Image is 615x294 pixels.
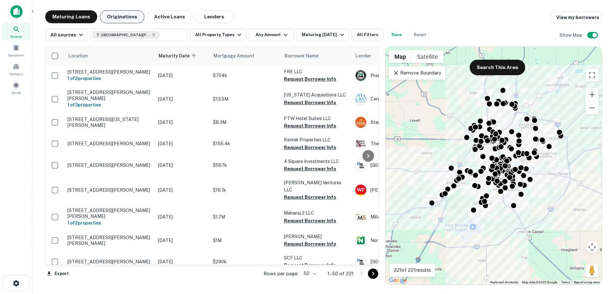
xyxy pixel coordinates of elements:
[559,32,583,39] h6: Show Map
[522,280,557,284] span: Map data ©2025 Google
[158,72,206,79] p: [DATE]
[8,53,24,58] span: Borrowers
[155,47,210,65] th: Maturity Date
[284,144,336,151] button: Request Borrower Info
[68,219,151,227] h6: 1 of 2 properties
[158,237,206,244] p: [DATE]
[12,90,21,95] span: Saved
[210,47,281,65] th: Mortgage Amount
[284,193,336,201] button: Request Borrower Info
[190,28,246,41] button: All Property Types
[393,69,441,77] p: Remove Boundary
[2,79,30,96] a: Saved
[68,75,151,82] h6: 1 of 2 properties
[284,179,349,193] p: [PERSON_NAME] Ventures LLC
[284,165,336,173] button: Request Borrower Info
[386,47,602,285] div: 0 0
[284,240,336,248] button: Request Borrower Info
[68,117,151,128] p: [STREET_ADDRESS][US_STATE][PERSON_NAME]
[50,31,85,39] div: All sources
[45,269,70,279] button: Export
[355,138,452,149] div: The [PERSON_NAME] State Bank
[328,270,354,278] p: 1–50 of 221
[101,32,150,38] span: [GEOGRAPHIC_DATA][PERSON_NAME], [GEOGRAPHIC_DATA], [GEOGRAPHIC_DATA]
[281,47,352,65] th: Borrower Name
[284,99,336,106] button: Request Borrower Info
[410,28,430,41] button: Reset
[284,122,336,130] button: Request Borrower Info
[368,269,378,279] button: Go to next page
[284,261,336,269] button: Request Borrower Info
[351,28,384,41] button: All Filters
[355,70,452,81] div: Premier Banks
[213,258,277,265] p: $290k
[412,50,443,63] button: Show satellite imagery
[68,69,151,75] p: [STREET_ADDRESS][PERSON_NAME]
[2,23,30,40] a: Search
[355,235,366,246] img: picture
[355,70,366,81] img: picture
[355,138,366,149] img: picture
[213,140,277,147] p: $155.4k
[68,89,151,101] p: [STREET_ADDRESS][PERSON_NAME][PERSON_NAME]
[10,5,23,18] img: capitalize-icon.png
[586,88,599,101] button: Zoom in
[284,233,349,240] p: [PERSON_NAME]
[45,28,88,41] button: All sources
[195,10,234,23] button: Lenders
[284,68,349,75] p: FRE LLC
[355,117,366,128] img: picture
[213,119,277,126] p: $8.3M
[64,47,155,65] th: Location
[214,52,263,60] span: Mortgage Amount
[301,269,317,278] div: 50
[355,93,452,105] div: Centric Bank
[352,47,455,65] th: Lender
[284,158,349,165] p: 4 Square Investments LLC
[284,209,349,217] p: Maharaj 2 LLC
[158,213,206,220] p: [DATE]
[100,10,144,23] button: Originations
[284,254,349,261] p: SCF LLC
[213,162,277,169] p: $567k
[355,256,452,268] div: [GEOGRAPHIC_DATA]
[355,211,452,223] div: Millennium Bank
[264,270,298,278] p: Rows per page:
[213,187,277,194] p: $16.1k
[158,140,206,147] p: [DATE]
[158,258,206,265] p: [DATE]
[355,211,366,222] img: picture
[2,60,30,78] a: Contacts
[68,208,151,219] p: [STREET_ADDRESS][PERSON_NAME][PERSON_NAME]
[284,75,336,83] button: Request Borrower Info
[394,266,431,274] p: 221 of 221 results
[355,117,452,128] div: Star Financial Bank
[355,184,452,196] div: [PERSON_NAME] Fargo
[355,94,366,105] img: picture
[561,280,570,284] a: Terms (opens in new tab)
[213,213,277,220] p: $1.7M
[10,71,23,76] span: Contacts
[355,256,366,267] img: picture
[297,28,349,41] button: Maturing [DATE]
[2,42,30,59] a: Borrowers
[68,162,151,168] p: [STREET_ADDRESS][PERSON_NAME]
[356,52,371,60] span: Lender
[284,91,349,98] p: [US_STATE] Acquisitions LLC
[249,28,294,41] button: Any Amount
[147,10,192,23] button: Active Loans
[213,237,277,244] p: $1M
[586,69,599,82] button: Toggle fullscreen view
[355,159,452,171] div: [GEOGRAPHIC_DATA]
[158,187,206,194] p: [DATE]
[387,276,409,285] a: Open this area in Google Maps (opens a new window)
[213,72,277,79] p: $704k
[583,242,615,273] iframe: Chat Widget
[284,217,336,225] button: Request Borrower Info
[355,160,366,171] img: picture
